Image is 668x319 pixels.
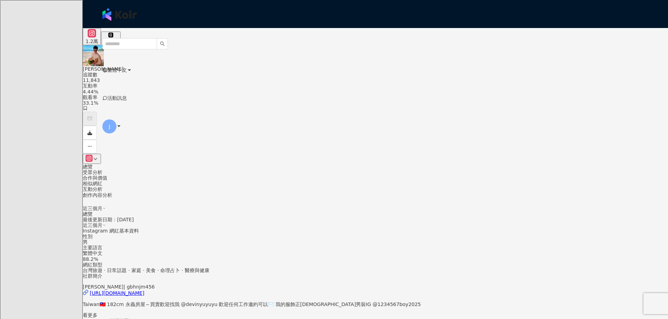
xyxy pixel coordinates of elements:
[83,301,421,307] span: Taiwan🇹🇼 182cm 永義房屋～買賣歡迎找我 @devinyuyuyu 歡迎任何工作邀約可以✉️ 我的服飾正[DEMOGRAPHIC_DATA]男裝IG @1234567boy2025
[83,95,668,100] div: 觀看率
[83,77,100,83] span: 11,843
[83,284,155,290] span: [PERSON_NAME]| gbhnjm456
[83,83,668,89] div: 互動率
[83,217,668,222] div: 最後更新日期：[DATE]
[83,290,668,296] a: [URL][DOMAIN_NAME]
[83,245,668,250] div: 主要語言
[83,312,97,318] span: 看更多
[109,123,110,130] span: J
[83,262,668,268] div: 網紅類型
[83,228,668,234] div: Instagram 網紅基本資料
[83,222,668,228] div: 近三個月
[83,250,668,256] div: 繁體中文
[90,290,144,296] div: [URL][DOMAIN_NAME]
[83,72,668,77] div: 追蹤數
[83,234,668,239] div: 性別
[83,175,668,181] div: 合作與價值
[160,41,165,46] span: search
[83,273,668,279] div: 社群簡介
[83,169,668,175] div: 受眾分析
[83,192,668,198] div: 創作內容分析
[83,211,668,217] div: 總覽
[83,256,98,262] span: 88.2%
[83,186,668,192] div: 互動分析
[101,32,121,45] button: 5,401
[102,8,137,21] img: logo
[83,100,98,106] span: 33.1%
[107,95,127,101] span: 活動訊息
[83,66,668,72] div: [PERSON_NAME]
[83,164,668,169] div: 總覽
[83,28,101,45] button: 1.2萬
[83,181,668,186] div: 相似網紅
[83,89,98,95] span: 4.44%
[83,45,104,66] img: KOL Avatar
[83,206,106,211] div: 近三個月
[83,239,668,245] div: 男
[86,39,98,44] div: 1.2萬
[83,268,209,273] span: 台灣旅遊 · 日常話題 · 家庭 · 美食 · 命理占卜 · 醫療與健康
